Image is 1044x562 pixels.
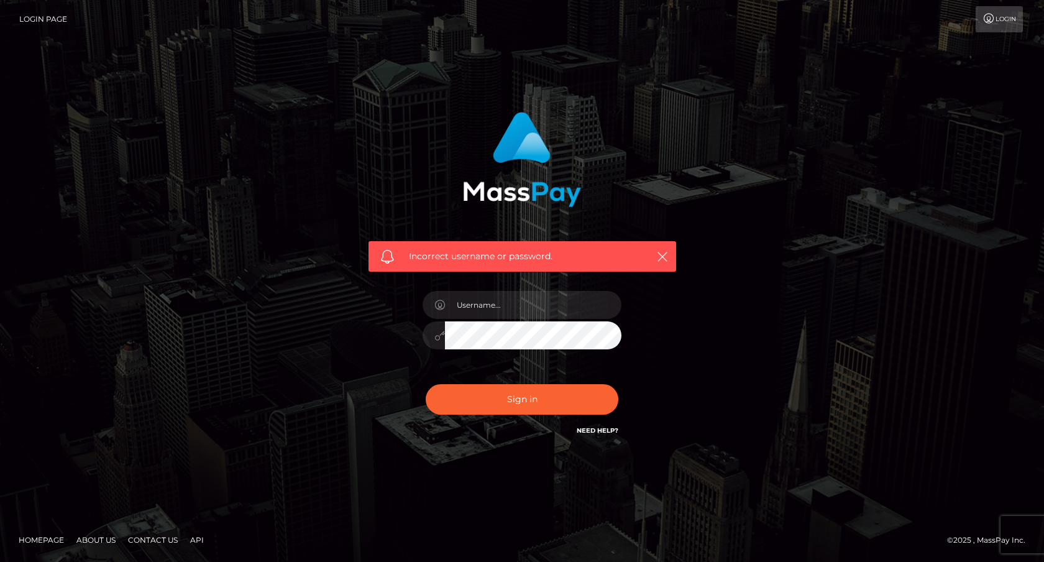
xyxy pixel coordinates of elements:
a: API [185,530,209,550]
a: About Us [71,530,121,550]
a: Login [976,6,1023,32]
button: Sign in [426,384,618,415]
a: Need Help? [577,426,618,435]
input: Username... [445,291,621,319]
img: MassPay Login [463,112,581,207]
span: Incorrect username or password. [409,250,636,263]
a: Login Page [19,6,67,32]
a: Contact Us [123,530,183,550]
div: © 2025 , MassPay Inc. [947,533,1035,547]
a: Homepage [14,530,69,550]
